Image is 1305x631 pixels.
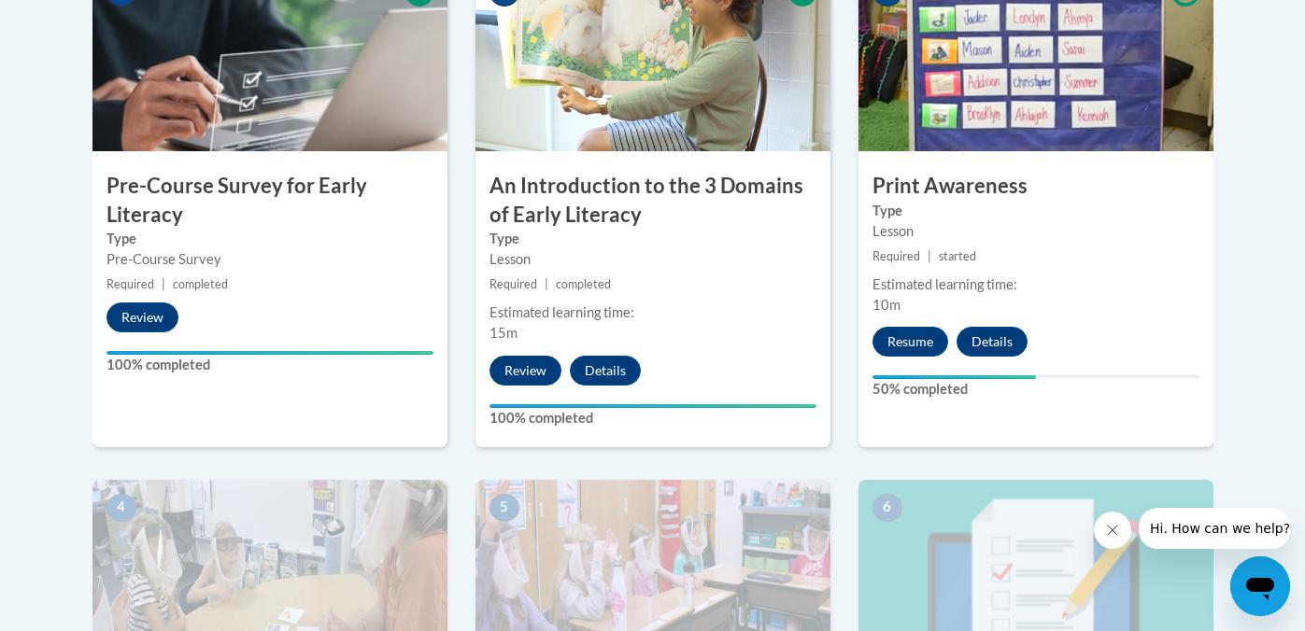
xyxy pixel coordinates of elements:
h3: Print Awareness [858,172,1213,201]
div: Your progress [872,375,1036,379]
div: Lesson [489,249,816,270]
span: Required [489,277,537,291]
label: Type [872,201,1199,221]
span: Required [872,249,920,263]
div: Estimated learning time: [872,274,1199,295]
h3: An Introduction to the 3 Domains of Early Literacy [475,172,830,230]
label: 100% completed [489,408,816,428]
iframe: Close message [1094,512,1131,549]
span: started [939,249,976,263]
div: Pre-Course Survey [106,249,433,270]
iframe: Message from company [1139,508,1290,549]
div: Your progress [489,404,816,408]
button: Resume [872,327,948,357]
span: | [928,249,931,263]
div: Estimated learning time: [489,302,816,323]
div: Lesson [872,221,1199,242]
span: 10m [872,297,901,313]
label: Type [489,229,816,249]
span: completed [556,277,611,291]
div: Your progress [106,351,433,355]
span: Required [106,277,154,291]
button: Review [489,356,561,386]
span: 15m [489,325,518,341]
button: Details [570,356,641,386]
span: completed [173,277,228,291]
span: 6 [872,494,902,522]
span: 5 [489,494,519,522]
label: 100% completed [106,355,433,375]
span: 4 [106,494,136,522]
span: | [545,277,548,291]
label: Type [106,229,433,249]
button: Details [957,327,1028,357]
button: Review [106,302,178,332]
iframe: Button to launch messaging window [1230,556,1290,616]
span: | [162,277,165,291]
h3: Pre-Course Survey for Early Literacy [92,172,447,230]
label: 50% completed [872,379,1199,400]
